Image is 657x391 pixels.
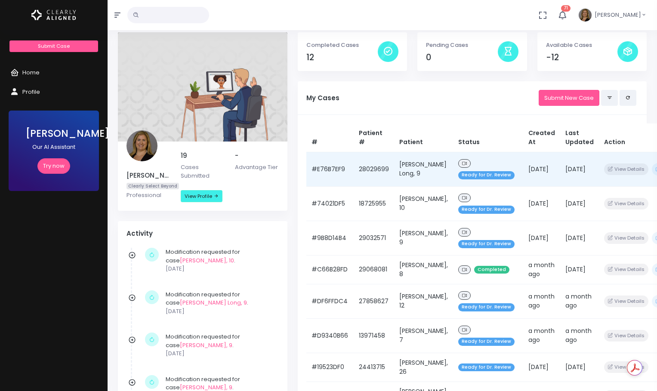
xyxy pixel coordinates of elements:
a: [PERSON_NAME], 9 [180,341,232,349]
span: Ready for Dr. Review [458,240,515,248]
td: #DF6FFDC4 [306,284,354,318]
td: [PERSON_NAME], 9 [394,221,453,255]
td: 29032571 [354,221,394,255]
button: View Details [604,198,648,209]
td: a month ago [523,318,560,353]
h5: - [235,152,279,160]
p: Our AI Assistant [26,143,82,151]
td: 13971458 [354,318,394,353]
th: Created At [523,123,560,152]
span: Home [22,68,40,77]
h4: -12 [546,52,617,62]
td: [DATE] [560,353,599,382]
td: [DATE] [560,221,599,255]
span: Ready for Dr. Review [458,171,515,179]
span: Submit Case [38,43,70,49]
img: Header Avatar [577,7,593,23]
span: Ready for Dr. Review [458,303,515,311]
img: Logo Horizontal [31,6,76,24]
th: Status [453,123,523,152]
td: [DATE] [560,186,599,221]
a: Try now [37,158,70,174]
span: Ready for Dr. Review [458,363,515,372]
td: #19523DF0 [306,353,354,382]
td: [DATE] [523,353,560,382]
th: # [306,123,354,152]
td: [DATE] [523,186,560,221]
p: Available Cases [546,41,617,49]
td: [DATE] [523,152,560,186]
a: [PERSON_NAME], 10 [180,256,234,265]
td: #9B8D14B4 [306,221,354,255]
a: View Profile [181,190,222,202]
td: [PERSON_NAME], 7 [394,318,453,353]
h4: Activity [126,230,279,237]
td: [PERSON_NAME] Long, 9 [394,152,453,186]
button: View Details [604,330,648,342]
button: View Details [604,163,648,175]
td: a month ago [560,318,599,353]
span: Ready for Dr. Review [458,338,515,346]
div: Modification requested for case . [166,290,275,316]
button: View Details [604,361,648,373]
td: [DATE] [560,152,599,186]
a: Submit New Case [539,90,599,106]
a: [PERSON_NAME] Long, 9 [180,299,247,307]
th: Last Updated [560,123,599,152]
p: [DATE] [166,307,275,316]
td: #D9340B66 [306,318,354,353]
td: 29068081 [354,255,394,284]
td: 28029699 [354,152,394,186]
td: [DATE] [560,255,599,284]
div: Modification requested for case . [166,248,275,273]
td: [PERSON_NAME], 26 [394,353,453,382]
p: [DATE] [166,265,275,273]
td: a month ago [523,255,560,284]
td: [PERSON_NAME], 8 [394,255,453,284]
span: Clearly Select Beyond [126,183,179,189]
p: Professional [126,191,170,200]
h4: 12 [306,52,378,62]
p: Advantage Tier [235,163,279,172]
th: Patient [394,123,453,152]
td: a month ago [560,284,599,318]
p: [DATE] [166,349,275,358]
button: View Details [604,296,648,307]
td: 18725955 [354,186,394,221]
span: Ready for Dr. Review [458,206,515,214]
p: Completed Cases [306,41,378,49]
span: 71 [561,5,571,12]
td: #E76B7EF9 [306,152,354,186]
h5: My Cases [306,94,539,102]
span: Completed [474,266,509,274]
div: Modification requested for case . [166,333,275,358]
h5: [PERSON_NAME] [126,172,170,179]
a: Submit Case [9,40,98,52]
button: View Details [604,264,648,275]
p: Pending Cases [426,41,497,49]
td: 27858627 [354,284,394,318]
td: #C66B28FD [306,255,354,284]
h5: 19 [181,152,225,160]
td: [PERSON_NAME], 12 [394,284,453,318]
p: Cases Submitted [181,163,225,180]
span: Profile [22,88,40,96]
h3: [PERSON_NAME] [26,128,82,139]
td: 24413715 [354,353,394,382]
td: [DATE] [523,221,560,255]
td: a month ago [523,284,560,318]
td: #74021DF5 [306,186,354,221]
h4: 0 [426,52,497,62]
th: Patient # [354,123,394,152]
td: [PERSON_NAME], 10 [394,186,453,221]
span: [PERSON_NAME] [595,11,641,19]
button: View Details [604,232,648,244]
